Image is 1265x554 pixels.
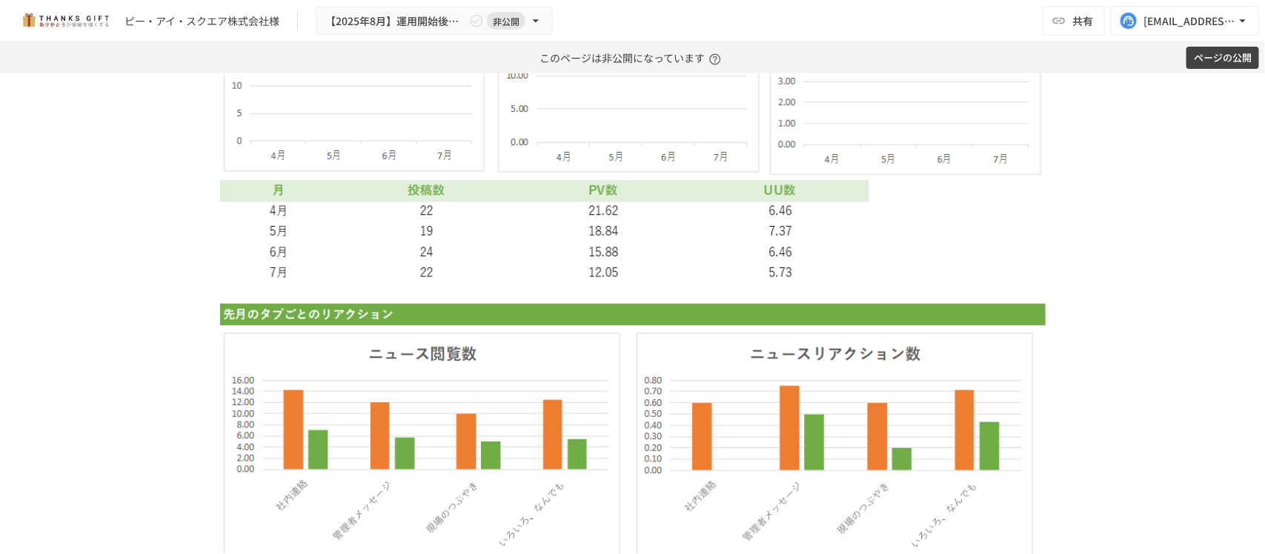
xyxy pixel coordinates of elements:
span: 共有 [1072,13,1093,29]
button: 【2025年8月】運用開始後振り返りミーティング非公開 [316,7,553,36]
button: ページの公開 [1186,47,1259,70]
div: ピー・アイ・スクエア株式会社様 [124,13,279,29]
img: mMP1OxWUAhQbsRWCurg7vIHe5HqDpP7qZo7fRoNLXQh [18,9,113,33]
span: 非公開 [487,13,525,29]
p: このページは非公開になっています [539,42,726,73]
button: [EMAIL_ADDRESS][DOMAIN_NAME] [1111,6,1259,36]
button: 共有 [1043,6,1105,36]
span: 【2025年8月】運用開始後振り返りミーティング [325,12,466,30]
div: [EMAIL_ADDRESS][DOMAIN_NAME] [1143,12,1235,30]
